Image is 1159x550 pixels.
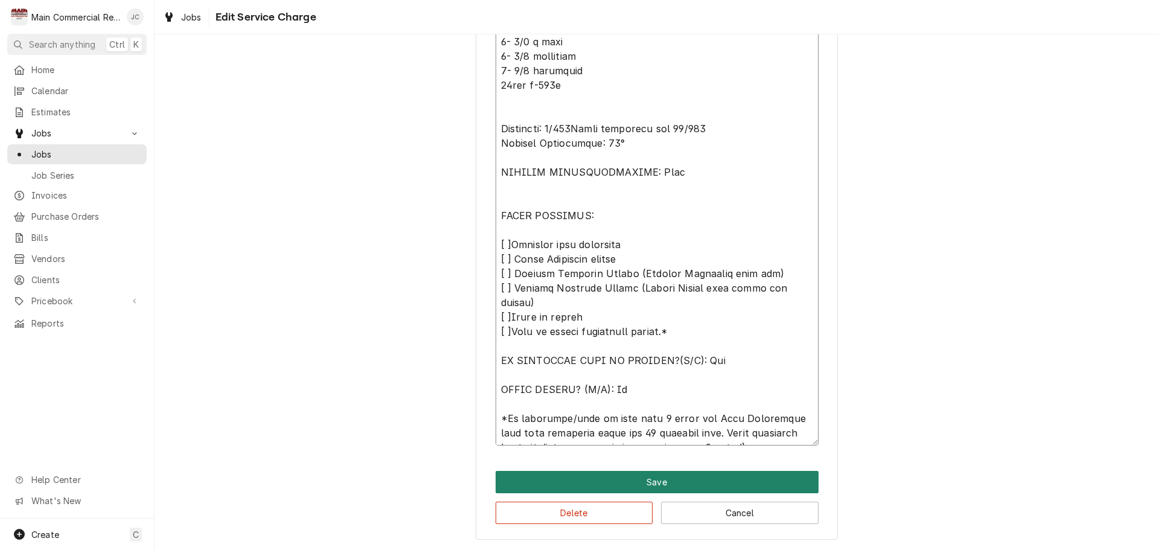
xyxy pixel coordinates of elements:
a: Clients [7,270,147,290]
span: Job Series [31,169,141,182]
span: Ctrl [109,38,125,51]
span: Home [31,63,141,76]
span: Invoices [31,189,141,202]
div: Jan Costello's Avatar [127,8,144,25]
span: Help Center [31,473,139,486]
span: K [133,38,139,51]
a: Calendar [7,81,147,101]
button: Search anythingCtrlK [7,34,147,55]
span: Purchase Orders [31,210,141,223]
a: Bills [7,228,147,248]
div: JC [127,8,144,25]
div: Button Group Row [496,471,819,493]
span: What's New [31,494,139,507]
span: Pricebook [31,295,123,307]
span: Calendar [31,85,141,97]
a: Go to Help Center [7,470,147,490]
span: Search anything [29,38,95,51]
span: Estimates [31,106,141,118]
button: Save [496,471,819,493]
button: Delete [496,502,653,524]
a: Go to What's New [7,491,147,511]
span: Jobs [181,11,202,24]
a: Job Series [7,165,147,185]
span: Reports [31,317,141,330]
span: C [133,528,139,541]
a: Go to Pricebook [7,291,147,311]
a: Reports [7,313,147,333]
button: Cancel [661,502,819,524]
div: M [11,8,28,25]
div: Main Commercial Refrigeration Service [31,11,120,24]
span: Vendors [31,252,141,265]
a: Vendors [7,249,147,269]
span: Bills [31,231,141,244]
a: Jobs [7,144,147,164]
a: Invoices [7,185,147,205]
span: Jobs [31,148,141,161]
span: Jobs [31,127,123,139]
a: Estimates [7,102,147,122]
span: Create [31,529,59,540]
a: Purchase Orders [7,206,147,226]
div: Main Commercial Refrigeration Service's Avatar [11,8,28,25]
a: Home [7,60,147,80]
span: Clients [31,273,141,286]
a: Go to Jobs [7,123,147,143]
div: Button Group Row [496,493,819,524]
span: Edit Service Charge [212,9,316,25]
div: Button Group [496,471,819,524]
a: Jobs [158,7,206,27]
